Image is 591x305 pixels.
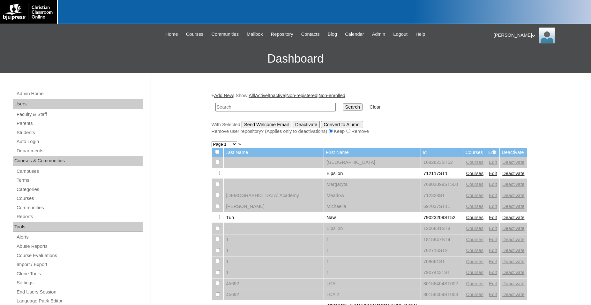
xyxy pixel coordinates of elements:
td: 1 [224,267,324,278]
a: Import / Export [16,261,143,269]
td: 1 [324,245,421,256]
a: Abuse Reports [16,242,143,250]
a: Categories [16,186,143,194]
span: Help [415,31,425,38]
a: Repository [268,31,296,38]
span: Mailbox [247,31,263,38]
a: Courses [466,182,483,187]
div: [PERSON_NAME] [494,27,585,43]
span: Repository [271,31,293,38]
td: 79074431ST [421,267,463,278]
a: Settings [16,279,143,287]
div: Remove user repository? (Applies only to deactivations) Keep Remove [212,128,527,135]
td: Margaryta [324,179,421,190]
a: Courses [466,270,483,275]
a: Communities [16,204,143,212]
td: Eipsilon [324,223,421,234]
a: Deactivate [502,237,524,242]
a: Admin Home [16,90,143,98]
a: Courses [466,204,483,209]
td: Last Name [224,148,324,157]
td: 1 [324,234,421,245]
a: Departments [16,147,143,155]
a: Parents [16,119,143,127]
input: Deactivate [293,121,320,128]
td: [GEOGRAPHIC_DATA] [324,157,421,168]
td: Naw [324,212,421,223]
td: 1 [324,267,421,278]
a: Edit [489,226,497,231]
a: Edit [489,215,497,220]
td: 712117ST1 [421,168,463,179]
a: Courses [466,248,483,253]
a: Edit [489,281,497,286]
td: 80158404ST002 [421,278,463,289]
a: Course Evaluations [16,252,143,260]
a: Courses [466,226,483,231]
span: Courses [186,31,204,38]
div: + | Show: | | | | [212,92,527,134]
span: Calendar [345,31,364,38]
a: Courses [466,171,483,176]
td: [PERSON_NAME] [224,201,324,212]
img: logo-white.png [3,3,54,20]
a: Non-enrolled [318,93,345,98]
td: First Name [324,148,421,157]
td: 76803899ST500 [421,179,463,190]
a: Edit [489,237,497,242]
a: Courses [16,194,143,202]
a: Courses [466,193,483,198]
a: Alerts [16,233,143,241]
td: 1815947ST4 [421,234,463,245]
a: Edit [489,193,497,198]
a: Edit [489,171,497,176]
a: Edit [489,292,497,297]
a: Language Pack Editor [16,297,143,305]
a: Logout [390,31,411,38]
a: Auto Login [16,138,143,146]
td: 1 [224,234,324,245]
td: Courses [463,148,486,157]
td: Eipsilon [324,168,421,179]
a: Edit [489,248,497,253]
a: Deactivate [502,204,524,209]
a: Contacts [298,31,323,38]
a: Non-registered [286,93,317,98]
td: 45692 [224,278,324,289]
div: Courses & Communities [13,156,143,166]
input: Search [215,103,336,111]
a: Admin [369,31,389,38]
input: Search [343,103,363,111]
a: Deactivate [502,292,524,297]
a: Home [162,31,181,38]
img: Jonelle Rodriguez [539,27,555,43]
a: Active [255,93,268,98]
a: Mailbox [243,31,266,38]
span: Contacts [301,31,320,38]
a: Communities [208,31,242,38]
a: Reports [16,213,143,221]
td: Id [421,148,463,157]
a: Deactivate [502,160,524,165]
input: Send Welcome Email [242,121,291,128]
a: Faculty & Staff [16,111,143,118]
td: 697037ST11 [421,201,463,212]
span: Blog [328,31,337,38]
a: » [238,141,241,147]
a: End Users Session [16,288,143,296]
a: Courses [466,237,483,242]
td: 702716ST2 [421,245,463,256]
a: Edit [489,160,497,165]
a: Edit [489,204,497,209]
td: Edit [486,148,499,157]
a: Campuses [16,167,143,175]
td: 1206881ST8 [421,223,463,234]
span: Communities [211,31,239,38]
a: Deactivate [502,182,524,187]
a: Courses [466,160,483,165]
a: Deactivate [502,193,524,198]
a: Edit [489,259,497,264]
td: 45692 [224,289,324,300]
a: Terms [16,176,143,184]
td: Michaella [324,201,421,212]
